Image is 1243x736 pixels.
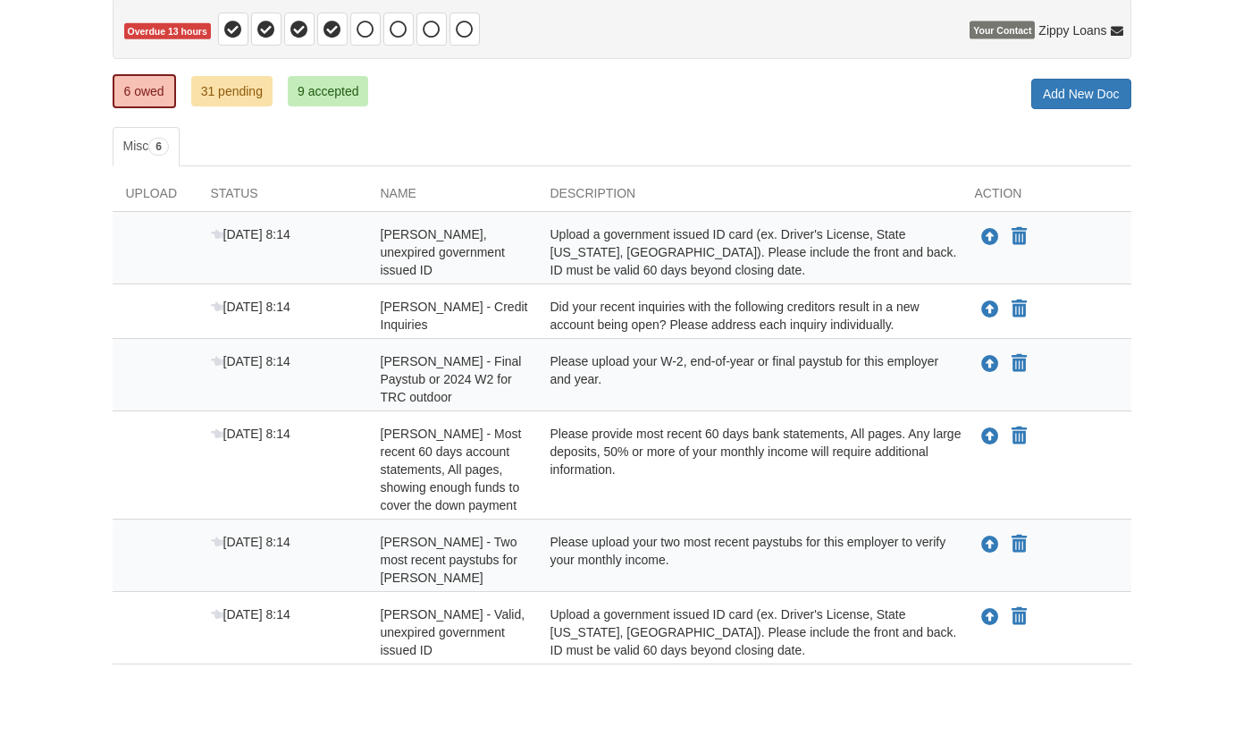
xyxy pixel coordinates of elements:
span: 6 [148,138,169,156]
button: Upload Kyle Kriz - Credit Inquiries [979,298,1001,321]
div: Upload a government issued ID card (ex. Driver's License, State [US_STATE], [GEOGRAPHIC_DATA]). P... [537,605,962,659]
button: Declare Kyle Kriz - Credit Inquiries not applicable [1010,299,1029,320]
div: Please provide most recent 60 days bank statements, All pages. Any large deposits, 50% or more of... [537,425,962,514]
a: 6 owed [113,74,176,108]
span: Zippy Loans [1038,21,1106,39]
span: [DATE] 8:14 [211,535,290,549]
a: Add New Doc [1031,79,1131,109]
div: Status [197,184,367,211]
button: Declare Kyle Kriz - Two most recent paystubs for DB Schenker not applicable [1010,534,1029,555]
div: Description [537,184,962,211]
span: [PERSON_NAME] - Valid, unexpired government issued ID [381,607,525,657]
span: [PERSON_NAME] - Credit Inquiries [381,300,528,332]
div: Did your recent inquiries with the following creditors result in a new account being open? Please... [537,298,962,334]
div: Name [367,184,537,211]
span: [DATE] 8:14 [211,227,290,241]
span: Your Contact [970,21,1035,39]
button: Upload Kyle Kriz - Final Paystub or 2024 W2 for TRC outdoor [979,352,1001,376]
a: 9 accepted [288,76,369,106]
div: Upload [113,184,197,211]
button: Declare Kyle Kriz - Valid, unexpired government issued ID not applicable [1010,606,1029,628]
a: Misc [113,127,180,166]
div: Please upload your two most recent paystubs for this employer to verify your monthly income. [537,533,962,587]
button: Declare Kyle Kriz - Final Paystub or 2024 W2 for TRC outdoor not applicable [1010,353,1029,375]
button: Declare Kyle Kriz - Most recent 60 days account statements, All pages, showing enough funds to co... [1010,426,1029,447]
div: Action [962,184,1131,211]
span: [PERSON_NAME] - Most recent 60 days account statements, All pages, showing enough funds to cover ... [381,427,522,512]
span: [PERSON_NAME], unexpired government issued ID [381,227,505,277]
div: Upload a government issued ID card (ex. Driver's License, State [US_STATE], [GEOGRAPHIC_DATA]). P... [537,225,962,279]
button: Upload Kyle Kriz - Two most recent paystubs for DB Schenker [979,533,1001,556]
span: [DATE] 8:14 [211,427,290,441]
span: [PERSON_NAME] - Final Paystub or 2024 W2 for TRC outdoor [381,354,522,404]
button: Upload Kyle Kriz - Valid, unexpired government issued ID [979,605,1001,629]
span: [DATE] 8:14 [211,300,290,314]
button: Upload Kyle Kriz - Most recent 60 days account statements, All pages, showing enough funds to cov... [979,425,1001,448]
button: Upload Jaime Kriz - Valid, unexpired government issued ID [979,225,1001,249]
a: 31 pending [191,76,273,106]
span: [PERSON_NAME] - Two most recent paystubs for [PERSON_NAME] [381,535,517,585]
span: [DATE] 8:14 [211,354,290,368]
div: Please upload your W-2, end-of-year or final paystub for this employer and year. [537,352,962,406]
span: Overdue 13 hours [124,23,211,40]
span: [DATE] 8:14 [211,607,290,622]
button: Declare Jaime Kriz - Valid, unexpired government issued ID not applicable [1010,226,1029,248]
